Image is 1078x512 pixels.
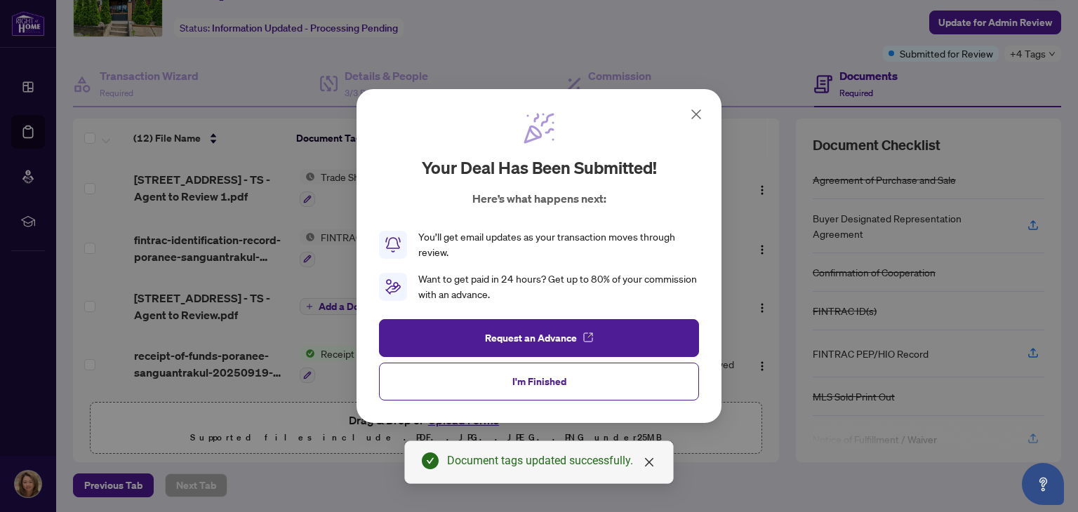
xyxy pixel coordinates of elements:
button: I'm Finished [379,363,699,400]
button: Request an Advance [379,319,699,357]
p: Here’s what happens next: [472,190,606,207]
h2: Your deal has been submitted! [422,156,657,179]
span: close [644,457,655,468]
span: I'm Finished [512,370,566,393]
button: Open asap [1022,463,1064,505]
div: Want to get paid in 24 hours? Get up to 80% of your commission with an advance. [418,271,699,302]
span: Request an Advance [485,327,577,349]
div: You’ll get email updates as your transaction moves through review. [418,229,699,260]
span: check-circle [422,452,439,469]
div: Document tags updated successfully. [447,452,656,469]
a: Close [641,454,657,470]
